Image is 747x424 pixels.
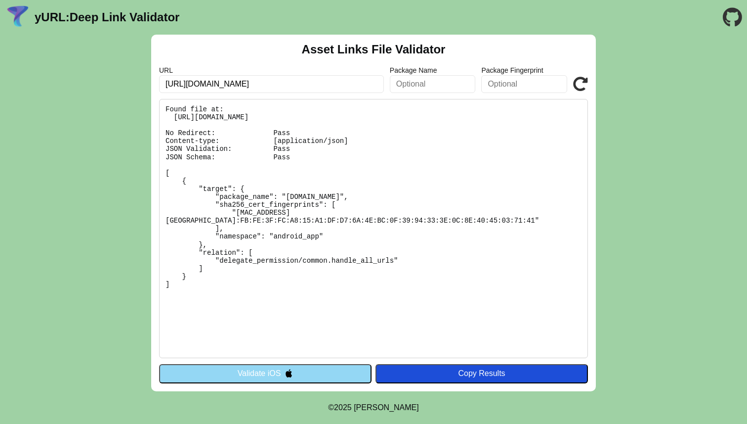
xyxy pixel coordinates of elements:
a: Michael Ibragimchayev's Personal Site [354,403,419,412]
label: Package Fingerprint [481,66,567,74]
input: Optional [390,75,476,93]
label: Package Name [390,66,476,74]
h2: Asset Links File Validator [302,43,446,56]
input: Optional [481,75,567,93]
pre: Found file at: [URL][DOMAIN_NAME] No Redirect: Pass Content-type: [application/json] JSON Validat... [159,99,588,358]
input: Required [159,75,384,93]
button: Validate iOS [159,364,372,383]
label: URL [159,66,384,74]
a: yURL:Deep Link Validator [35,10,179,24]
button: Copy Results [375,364,588,383]
img: appleIcon.svg [285,369,293,377]
footer: © [328,391,418,424]
img: yURL Logo [5,4,31,30]
span: 2025 [334,403,352,412]
div: Copy Results [380,369,583,378]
